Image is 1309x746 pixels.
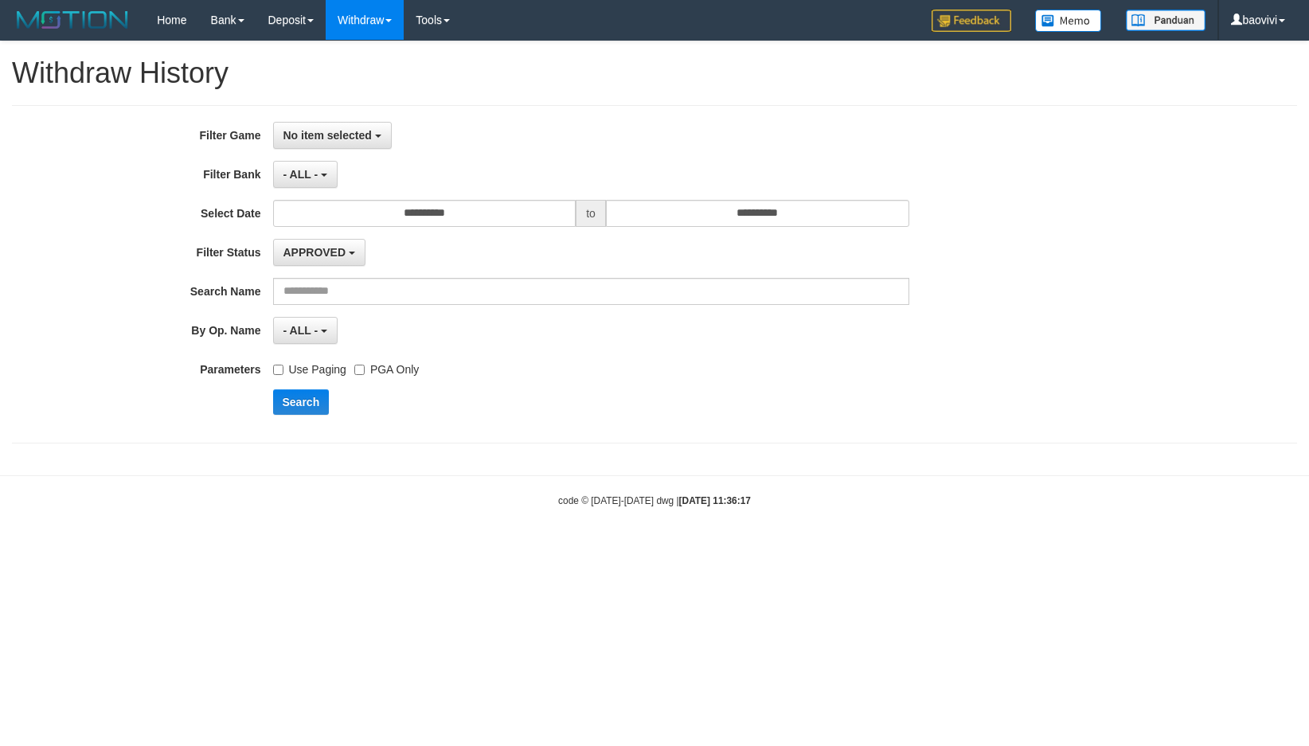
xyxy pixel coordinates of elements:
span: - ALL - [283,324,318,337]
span: APPROVED [283,246,346,259]
span: No item selected [283,129,372,142]
span: - ALL - [283,168,318,181]
input: Use Paging [273,365,283,375]
img: MOTION_logo.png [12,8,133,32]
label: PGA Only [354,356,419,377]
input: PGA Only [354,365,365,375]
img: panduan.png [1126,10,1205,31]
button: - ALL - [273,161,338,188]
label: Use Paging [273,356,346,377]
span: to [576,200,606,227]
button: Search [273,389,330,415]
small: code © [DATE]-[DATE] dwg | [558,495,751,506]
button: No item selected [273,122,392,149]
h1: Withdraw History [12,57,1297,89]
button: APPROVED [273,239,365,266]
img: Feedback.jpg [932,10,1011,32]
button: - ALL - [273,317,338,344]
strong: [DATE] 11:36:17 [679,495,751,506]
img: Button%20Memo.svg [1035,10,1102,32]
